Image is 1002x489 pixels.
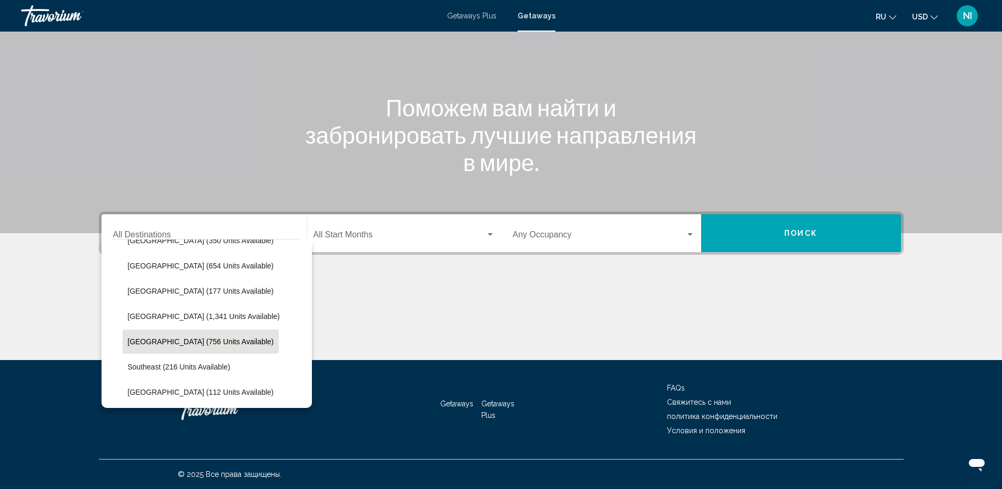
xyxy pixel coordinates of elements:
button: Change language [876,9,896,24]
a: Getaways Plus [481,400,514,420]
button: Southeast (216 units available) [123,355,236,379]
span: ru [876,13,886,21]
a: Getaways [440,400,473,408]
a: FAQs [667,384,685,392]
iframe: Button to launch messaging window [960,447,994,481]
button: [GEOGRAPHIC_DATA] (350 units available) [123,228,279,253]
button: Поиск [701,214,901,252]
span: [GEOGRAPHIC_DATA] (177 units available) [128,287,274,295]
button: [GEOGRAPHIC_DATA] (177 units available) [123,279,279,303]
span: [GEOGRAPHIC_DATA] (112 units available) [128,388,274,396]
a: Свяжитесь с нами [667,398,731,406]
span: [GEOGRAPHIC_DATA] (350 units available) [128,236,274,245]
span: USD [912,13,928,21]
a: Travorium [21,5,437,26]
a: политика конфиденциальности [667,412,777,421]
a: Условия и положения [667,426,745,435]
span: © 2025 Все права защищены. [178,470,281,478]
span: Southeast (216 units available) [128,363,230,371]
span: [GEOGRAPHIC_DATA] (1,341 units available) [128,312,280,321]
button: User Menu [954,5,981,27]
div: Search widget [102,214,901,252]
button: Change currency [912,9,938,24]
button: [GEOGRAPHIC_DATA] (654 units available) [123,254,279,278]
button: [GEOGRAPHIC_DATA] (112 units available) [123,380,279,404]
h1: Поможем вам найти и забронировать лучшие направления в мире. [304,94,699,176]
span: Поиск [784,229,817,238]
span: NI [963,11,972,21]
span: [GEOGRAPHIC_DATA] (756 units available) [128,337,274,346]
a: Getaways Plus [447,12,497,20]
a: Travorium [178,394,283,425]
button: [GEOGRAPHIC_DATA] (756 units available) [123,330,279,354]
span: [GEOGRAPHIC_DATA] (654 units available) [128,262,274,270]
a: Getaways [518,12,555,20]
button: [GEOGRAPHIC_DATA] (1,341 units available) [123,304,285,328]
